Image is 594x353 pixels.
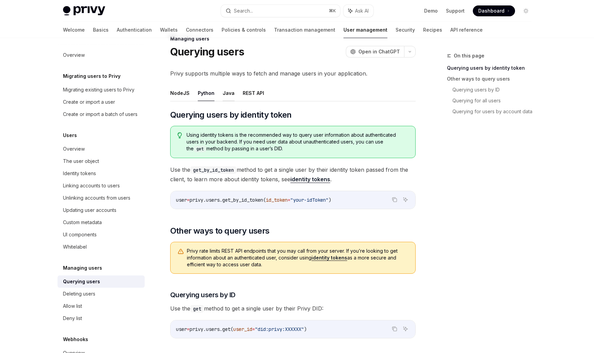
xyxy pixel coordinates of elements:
a: Wallets [160,22,178,38]
a: Allow list [58,300,145,312]
div: The user object [63,157,99,165]
button: Ask AI [401,324,410,333]
a: Basics [93,22,109,38]
a: Querying users by ID [452,84,537,95]
div: Unlinking accounts from users [63,194,130,202]
span: = [252,326,255,332]
div: Deleting users [63,290,95,298]
button: NodeJS [170,85,190,101]
a: Querying users by identity token [447,63,537,73]
a: Migrating existing users to Privy [58,84,145,96]
span: privy.users.get( [190,326,233,332]
span: id_token [266,197,288,203]
button: REST API [243,85,264,101]
span: Privy supports multiple ways to fetch and manage users in your application. [170,69,416,78]
div: Querying users [63,278,100,286]
a: Deleting users [58,288,145,300]
a: API reference [450,22,483,38]
button: Python [198,85,214,101]
h5: Webhooks [63,335,88,343]
div: Deny list [63,314,82,322]
span: Using identity tokens is the recommended way to query user information about authenticated users ... [187,132,408,152]
span: privy.users.get_by_id_token( [190,197,266,203]
span: Ask AI [355,7,369,14]
a: Welcome [63,22,85,38]
span: user [176,197,187,203]
div: Linking accounts to users [63,182,120,190]
svg: Warning [177,248,184,255]
span: Dashboard [478,7,504,14]
span: = [187,326,190,332]
div: Create or import a batch of users [63,110,138,118]
span: ⌘ K [329,8,336,14]
a: Authentication [117,22,152,38]
a: Identity tokens [58,167,145,180]
a: Support [446,7,465,14]
div: Migrating existing users to Privy [63,86,134,94]
span: user [176,326,187,332]
button: Open in ChatGPT [346,46,404,57]
a: Create or import a user [58,96,145,108]
h1: Querying users [170,46,244,58]
button: Copy the contents from the code block [390,195,399,204]
span: "did:privy:XXXXXX" [255,326,304,332]
div: Search... [234,7,253,15]
div: UI components [63,231,97,239]
div: Updating user accounts [63,206,116,214]
h5: Managing users [63,264,102,272]
img: light logo [63,6,105,16]
span: ) [304,326,307,332]
span: Use the method to get a single user by their Privy DID: [170,304,416,313]
a: Linking accounts to users [58,180,145,192]
span: user_id [233,326,252,332]
a: Overview [58,143,145,155]
button: Toggle dark mode [520,5,531,16]
span: Privy rate limits REST API endpoints that you may call from your server. If you’re looking to get... [187,248,408,268]
a: Recipes [423,22,442,38]
span: On this page [454,52,484,60]
h5: Migrating users to Privy [63,72,121,80]
a: Transaction management [274,22,335,38]
a: Overview [58,49,145,61]
a: User management [343,22,387,38]
a: Demo [424,7,438,14]
div: Whitelabel [63,243,87,251]
code: get [194,146,206,152]
div: Managing users [170,35,416,42]
a: identity tokens [290,176,330,183]
span: = [288,197,290,203]
a: UI components [58,229,145,241]
a: Querying users [58,275,145,288]
button: Java [223,85,235,101]
span: = [187,197,190,203]
span: "your-idToken" [290,197,328,203]
a: Deny list [58,312,145,324]
div: Identity tokens [63,169,96,178]
div: Overview [63,51,85,59]
span: Use the method to get a single user by their identity token passed from the client, to learn more... [170,165,416,184]
code: get_by_id_token [190,166,237,174]
a: identity tokens [311,255,347,261]
button: Copy the contents from the code block [390,324,399,333]
div: Overview [63,145,85,153]
a: Querying for all users [452,95,537,106]
code: get [190,305,204,313]
div: Custom metadata [63,218,102,226]
a: Security [396,22,415,38]
span: Open in ChatGPT [358,48,400,55]
div: Allow list [63,302,82,310]
button: Search...⌘K [221,5,340,17]
a: Policies & controls [222,22,266,38]
h5: Users [63,131,77,139]
a: Updating user accounts [58,204,145,216]
a: The user object [58,155,145,167]
a: Dashboard [473,5,515,16]
span: Other ways to query users [170,225,270,236]
a: Whitelabel [58,241,145,253]
a: Connectors [186,22,213,38]
svg: Tip [177,132,182,138]
div: Create or import a user [63,98,115,106]
button: Ask AI [343,5,373,17]
a: Custom metadata [58,216,145,229]
a: Unlinking accounts from users [58,192,145,204]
